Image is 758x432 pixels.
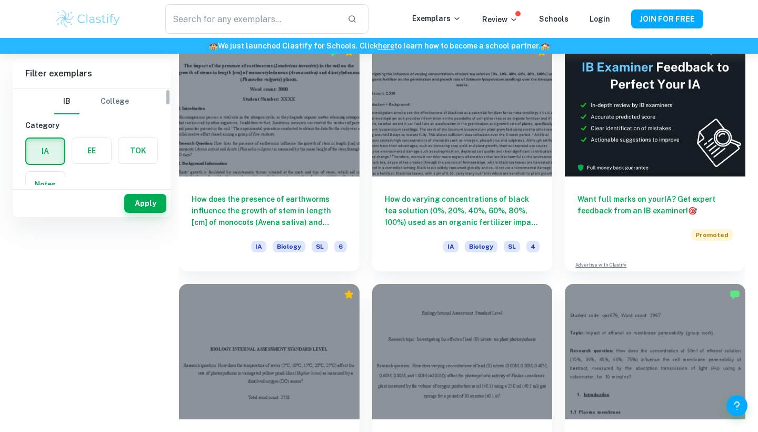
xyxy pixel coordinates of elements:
[344,289,354,300] div: Premium
[372,41,553,271] a: How do varying concentrations of black tea solution (0%, 20%, 40%, 60%, 80%, 100%) used as an org...
[124,194,166,213] button: Apply
[536,46,547,57] div: Premium
[577,193,733,217] h6: Want full marks on your IA ? Get expert feedback from an IB examiner!
[504,241,520,252] span: SL
[55,8,122,30] img: Clastify logo
[482,14,518,25] p: Review
[590,15,610,23] a: Login
[412,13,461,24] p: Exemplars
[631,9,703,28] button: JOIN FOR FREE
[192,193,347,228] h6: How does the presence of earthworms influence the growth of stem in length [cm] of monocots (Aven...
[378,42,394,50] a: here
[443,241,458,252] span: IA
[118,138,157,163] button: TOK
[209,42,218,50] span: 🏫
[26,139,64,164] button: IA
[465,241,497,252] span: Biology
[334,241,347,252] span: 6
[25,120,158,131] h6: Category
[730,289,740,300] img: Marked
[565,41,745,271] a: Want full marks on yourIA? Get expert feedback from an IB examiner!PromotedAdvertise with Clastify
[165,4,339,34] input: Search for any exemplars...
[54,89,129,114] div: Filter type choice
[541,42,550,50] span: 🏫
[72,138,111,163] button: EE
[688,207,697,215] span: 🎯
[54,89,79,114] button: IB
[575,261,626,269] a: Advertise with Clastify
[273,241,305,252] span: Biology
[251,241,266,252] span: IA
[344,46,354,57] div: Premium
[565,41,745,176] img: Thumbnail
[539,15,568,23] a: Schools
[385,193,540,228] h6: How do varying concentrations of black tea solution (0%, 20%, 40%, 60%, 80%, 100%) used as an org...
[179,41,360,271] a: How does the presence of earthworms influence the growth of stem in length [cm] of monocots (Aven...
[101,89,129,114] button: College
[526,241,540,252] span: 4
[13,59,171,89] h6: Filter exemplars
[691,229,733,241] span: Promoted
[726,395,747,416] button: Help and Feedback
[26,172,65,197] button: Notes
[2,40,756,52] h6: We just launched Clastify for Schools. Click to learn how to become a school partner.
[312,241,328,252] span: SL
